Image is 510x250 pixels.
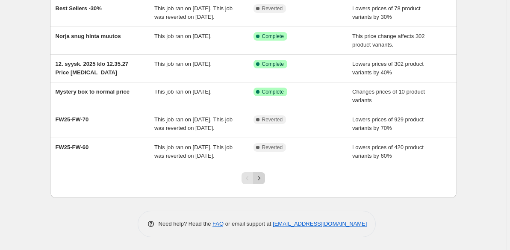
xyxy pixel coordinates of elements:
span: This job ran on [DATE]. This job was reverted on [DATE]. [154,5,233,20]
span: or email support at [224,221,273,227]
span: Mystery box to normal price [56,88,130,95]
span: Lowers prices of 420 product variants by 60% [352,144,424,159]
a: [EMAIL_ADDRESS][DOMAIN_NAME] [273,221,367,227]
button: Next [253,172,265,184]
span: This job ran on [DATE]. [154,33,212,39]
span: This job ran on [DATE]. [154,61,212,67]
span: Changes prices of 10 product variants [352,88,425,103]
span: FW25-FW-60 [56,144,89,150]
span: Lowers prices of 929 product variants by 70% [352,116,424,131]
span: This price change affects 302 product variants. [352,33,425,48]
span: Need help? Read the [159,221,213,227]
span: Reverted [262,5,283,12]
span: This job ran on [DATE]. [154,88,212,95]
span: Norja snug hinta muutos [56,33,121,39]
span: Lowers prices of 302 product variants by 40% [352,61,424,76]
span: FW25-FW-70 [56,116,89,123]
a: FAQ [212,221,224,227]
span: This job ran on [DATE]. This job was reverted on [DATE]. [154,144,233,159]
span: 12. syysk. 2025 klo 12.35.27 Price [MEDICAL_DATA] [56,61,129,76]
span: Complete [262,88,284,95]
span: Best Sellers -30% [56,5,102,12]
span: Reverted [262,144,283,151]
nav: Pagination [242,172,265,184]
span: Complete [262,33,284,40]
span: Complete [262,61,284,68]
span: This job ran on [DATE]. This job was reverted on [DATE]. [154,116,233,131]
span: Lowers prices of 78 product variants by 30% [352,5,421,20]
span: Reverted [262,116,283,123]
